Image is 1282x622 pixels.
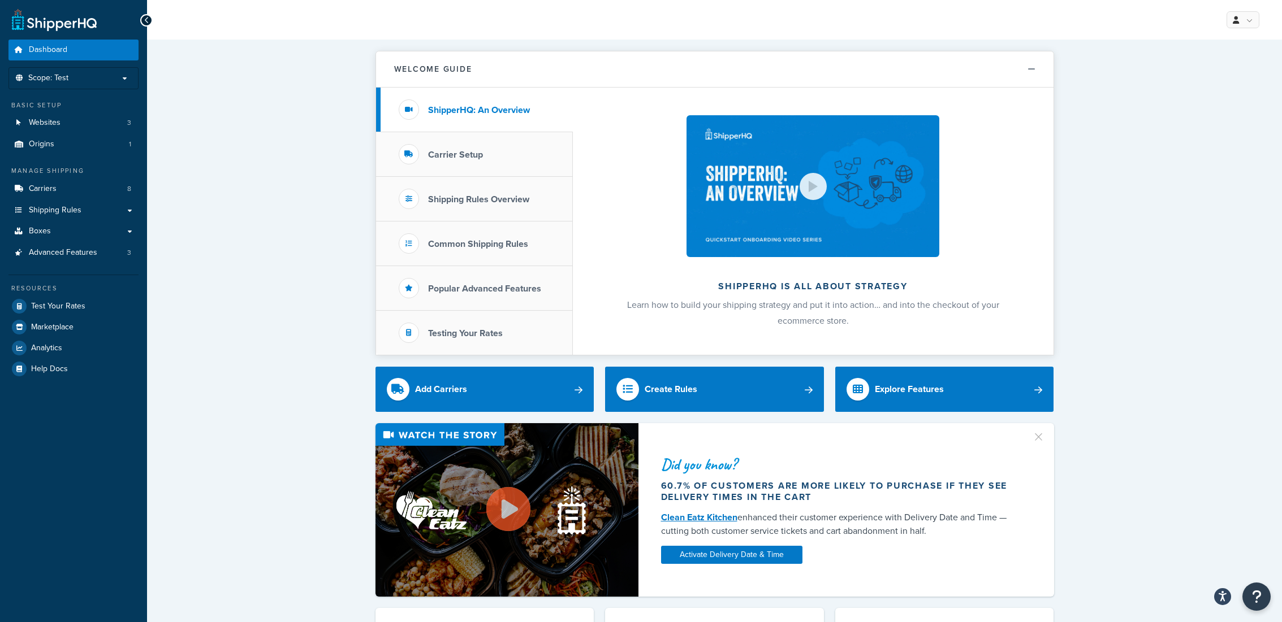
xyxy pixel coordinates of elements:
a: Clean Eatz Kitchen [661,511,737,524]
h3: Carrier Setup [428,150,483,160]
span: Advanced Features [29,248,97,258]
span: 8 [127,184,131,194]
span: Analytics [31,343,62,353]
a: Carriers8 [8,179,139,199]
a: Analytics [8,338,139,358]
span: 1 [129,140,131,149]
div: Explore Features [875,381,944,397]
div: Resources [8,284,139,293]
li: Advanced Features [8,242,139,263]
button: Welcome Guide [376,51,1054,88]
a: Shipping Rules [8,200,139,221]
a: Marketplace [8,317,139,337]
a: Dashboard [8,40,139,60]
span: Help Docs [31,364,68,374]
h2: ShipperHQ is all about strategy [603,281,1024,292]
div: enhanced their customer experience with Delivery Date and Time — cutting both customer service ti... [661,511,1018,538]
a: Test Your Rates [8,296,139,316]
a: Activate Delivery Date & Time [661,546,802,564]
span: Boxes [29,227,51,236]
a: Origins1 [8,134,139,155]
h3: Shipping Rules Overview [428,194,529,205]
div: Basic Setup [8,101,139,110]
img: ShipperHQ is all about strategy [687,115,939,257]
h3: Common Shipping Rules [428,239,528,249]
a: Explore Features [835,367,1054,412]
h2: Welcome Guide [394,65,472,73]
span: Test Your Rates [31,302,85,311]
a: Advanced Features3 [8,242,139,263]
span: 3 [127,118,131,128]
div: Add Carriers [415,381,467,397]
div: Manage Shipping [8,166,139,176]
h3: Testing Your Rates [428,328,503,338]
span: Shipping Rules [29,206,81,215]
li: Websites [8,112,139,133]
span: Websites [29,118,61,128]
button: Open Resource Center [1242,582,1271,611]
li: Origins [8,134,139,155]
li: Carriers [8,179,139,199]
div: 60.7% of customers are more likely to purchase if they see delivery times in the cart [661,480,1018,503]
span: Marketplace [31,323,74,332]
div: Did you know? [661,456,1018,472]
img: Video thumbnail [375,423,638,597]
span: Scope: Test [28,73,68,83]
a: Websites3 [8,112,139,133]
a: Add Carriers [375,367,594,412]
h3: ShipperHQ: An Overview [428,105,530,115]
a: Help Docs [8,359,139,379]
span: Carriers [29,184,57,194]
span: 3 [127,248,131,258]
a: Create Rules [605,367,824,412]
span: Origins [29,140,54,149]
span: Dashboard [29,45,67,55]
span: Learn how to build your shipping strategy and put it into action… and into the checkout of your e... [627,298,999,327]
h3: Popular Advanced Features [428,284,541,294]
div: Create Rules [645,381,697,397]
a: Boxes [8,221,139,242]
